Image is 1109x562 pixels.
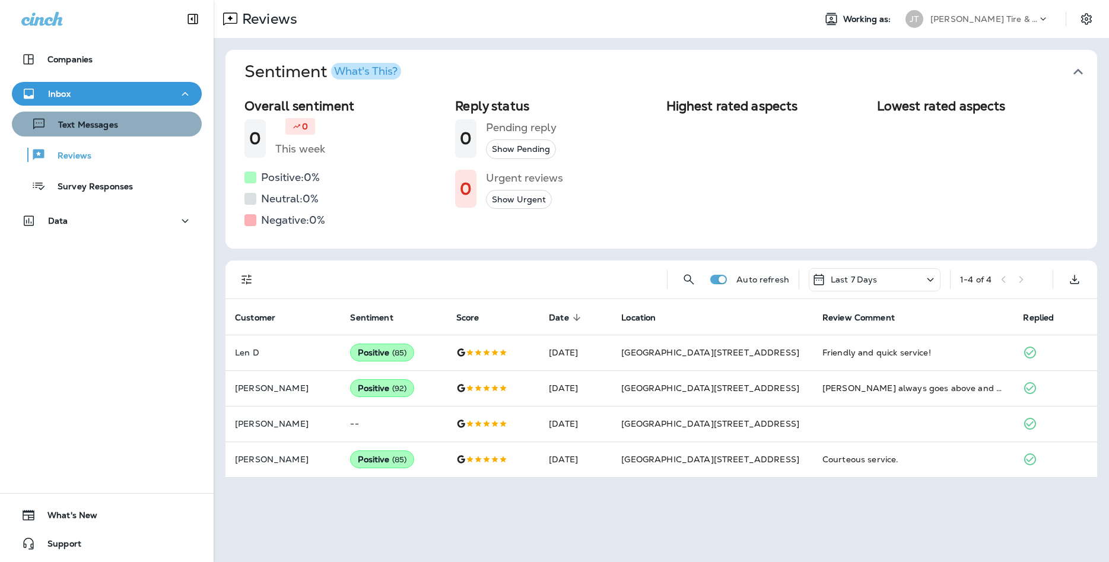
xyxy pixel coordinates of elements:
div: Positive [350,379,414,397]
button: Companies [12,47,202,71]
span: Working as: [843,14,894,24]
button: Show Pending [486,139,556,159]
span: Score [456,312,495,323]
span: Support [36,539,81,553]
div: 1 - 4 of 4 [960,275,992,284]
h1: 0 [460,179,472,199]
span: Date [549,313,569,323]
span: Replied [1023,313,1054,323]
td: [DATE] [539,442,612,477]
button: Search Reviews [677,268,701,291]
button: Export as CSV [1063,268,1086,291]
p: [PERSON_NAME] Tire & Auto [930,14,1037,24]
span: [GEOGRAPHIC_DATA][STREET_ADDRESS] [621,347,799,358]
h5: Urgent reviews [486,169,563,188]
button: What's This? [331,63,401,80]
button: Support [12,532,202,555]
span: Sentiment [350,312,408,323]
h2: Lowest rated aspects [877,99,1078,113]
h2: Highest rated aspects [666,99,868,113]
span: Review Comment [822,313,895,323]
p: Companies [47,55,93,64]
p: Last 7 Days [831,275,878,284]
td: -- [341,406,446,442]
span: Customer [235,313,275,323]
div: Friendly and quick service! [822,347,1005,358]
div: What's This? [334,66,398,77]
button: Survey Responses [12,173,202,198]
span: Score [456,313,479,323]
span: Location [621,313,656,323]
button: Show Urgent [486,190,552,209]
span: Review Comment [822,312,910,323]
h2: Overall sentiment [244,99,446,113]
button: Data [12,209,202,233]
p: 0 [302,120,308,132]
button: Text Messages [12,112,202,136]
button: Reviews [12,142,202,167]
span: [GEOGRAPHIC_DATA][STREET_ADDRESS] [621,418,799,429]
span: What's New [36,510,97,525]
div: Positive [350,344,414,361]
h1: Sentiment [244,62,401,82]
td: [DATE] [539,335,612,370]
div: JT [905,10,923,28]
button: What's New [12,503,202,527]
span: Customer [235,312,291,323]
p: Text Messages [46,120,118,131]
h5: Pending reply [486,118,557,137]
td: [DATE] [539,370,612,406]
div: Positive [350,450,414,468]
h5: Neutral: 0 % [261,189,319,208]
span: Replied [1023,312,1069,323]
p: Len D [235,348,331,357]
h1: 0 [249,129,261,148]
h5: Positive: 0 % [261,168,320,187]
h2: Reply status [455,99,656,113]
p: Reviews [46,151,91,162]
span: Sentiment [350,313,393,323]
button: SentimentWhat's This? [235,50,1107,94]
span: ( 85 ) [392,348,407,358]
h1: 0 [460,129,472,148]
button: Filters [235,268,259,291]
button: Settings [1076,8,1097,30]
div: Courteous service. [822,453,1005,465]
span: Date [549,312,584,323]
span: ( 92 ) [392,383,407,393]
button: Collapse Sidebar [176,7,209,31]
p: [PERSON_NAME] [235,383,331,393]
p: Inbox [48,89,71,99]
div: SentimentWhat's This? [225,94,1097,249]
p: [PERSON_NAME] [235,455,331,464]
h5: This week [275,139,325,158]
p: Reviews [237,10,297,28]
div: Shawn always goes above and beyond for his customers. He’s the reason we keep going back! [822,382,1005,394]
span: [GEOGRAPHIC_DATA][STREET_ADDRESS] [621,383,799,393]
button: Inbox [12,82,202,106]
span: ( 85 ) [392,455,407,465]
p: Survey Responses [46,182,133,193]
span: [GEOGRAPHIC_DATA][STREET_ADDRESS] [621,454,799,465]
td: [DATE] [539,406,612,442]
span: Location [621,312,671,323]
p: Data [48,216,68,226]
h5: Negative: 0 % [261,211,325,230]
p: Auto refresh [736,275,789,284]
p: [PERSON_NAME] [235,419,331,428]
